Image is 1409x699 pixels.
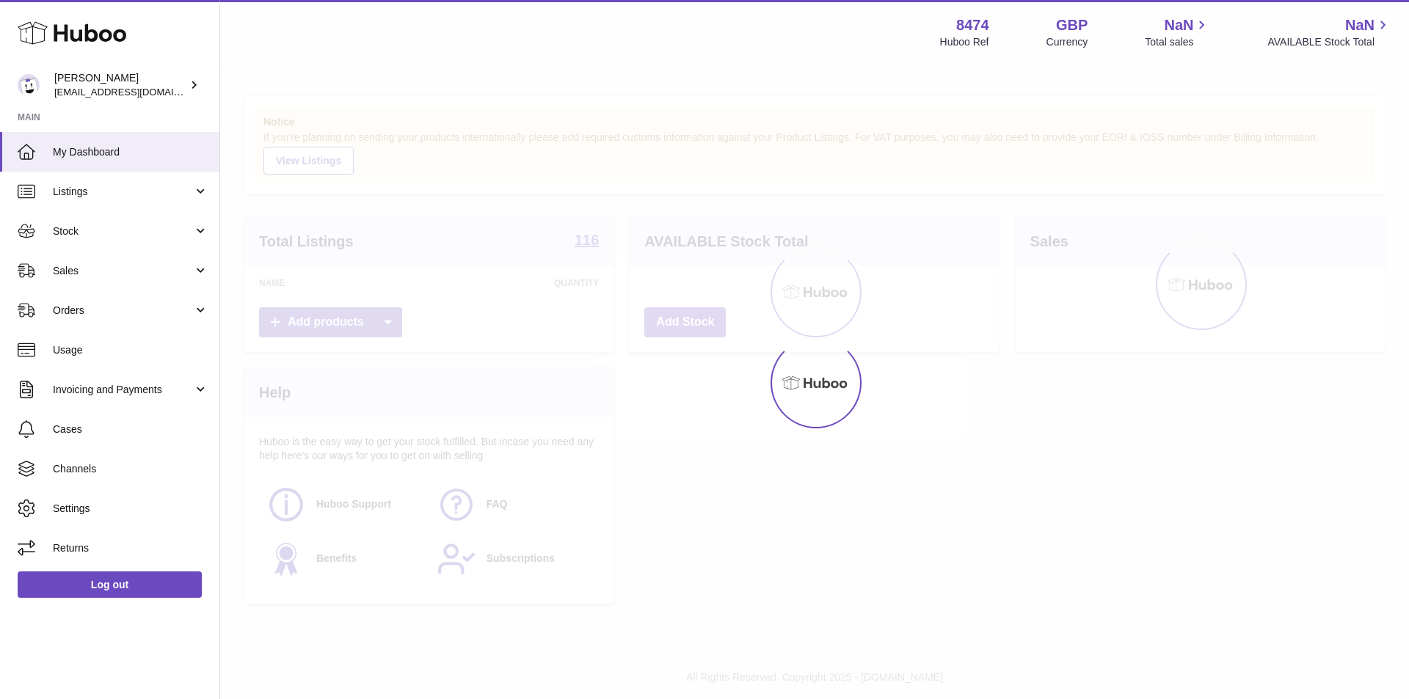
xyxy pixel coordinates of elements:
[54,71,186,99] div: [PERSON_NAME]
[53,224,193,238] span: Stock
[53,541,208,555] span: Returns
[53,264,193,278] span: Sales
[53,343,208,357] span: Usage
[1046,35,1088,49] div: Currency
[1345,15,1375,35] span: NaN
[1145,15,1210,49] a: NaN Total sales
[1056,15,1088,35] strong: GBP
[18,74,40,96] img: orders@neshealth.com
[1267,35,1391,49] span: AVAILABLE Stock Total
[18,571,202,598] a: Log out
[53,462,208,476] span: Channels
[940,35,989,49] div: Huboo Ref
[53,145,208,159] span: My Dashboard
[54,86,216,98] span: [EMAIL_ADDRESS][DOMAIN_NAME]
[53,304,193,318] span: Orders
[53,185,193,199] span: Listings
[53,383,193,397] span: Invoicing and Payments
[53,502,208,516] span: Settings
[1145,35,1210,49] span: Total sales
[53,422,208,436] span: Cases
[956,15,989,35] strong: 8474
[1164,15,1193,35] span: NaN
[1267,15,1391,49] a: NaN AVAILABLE Stock Total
